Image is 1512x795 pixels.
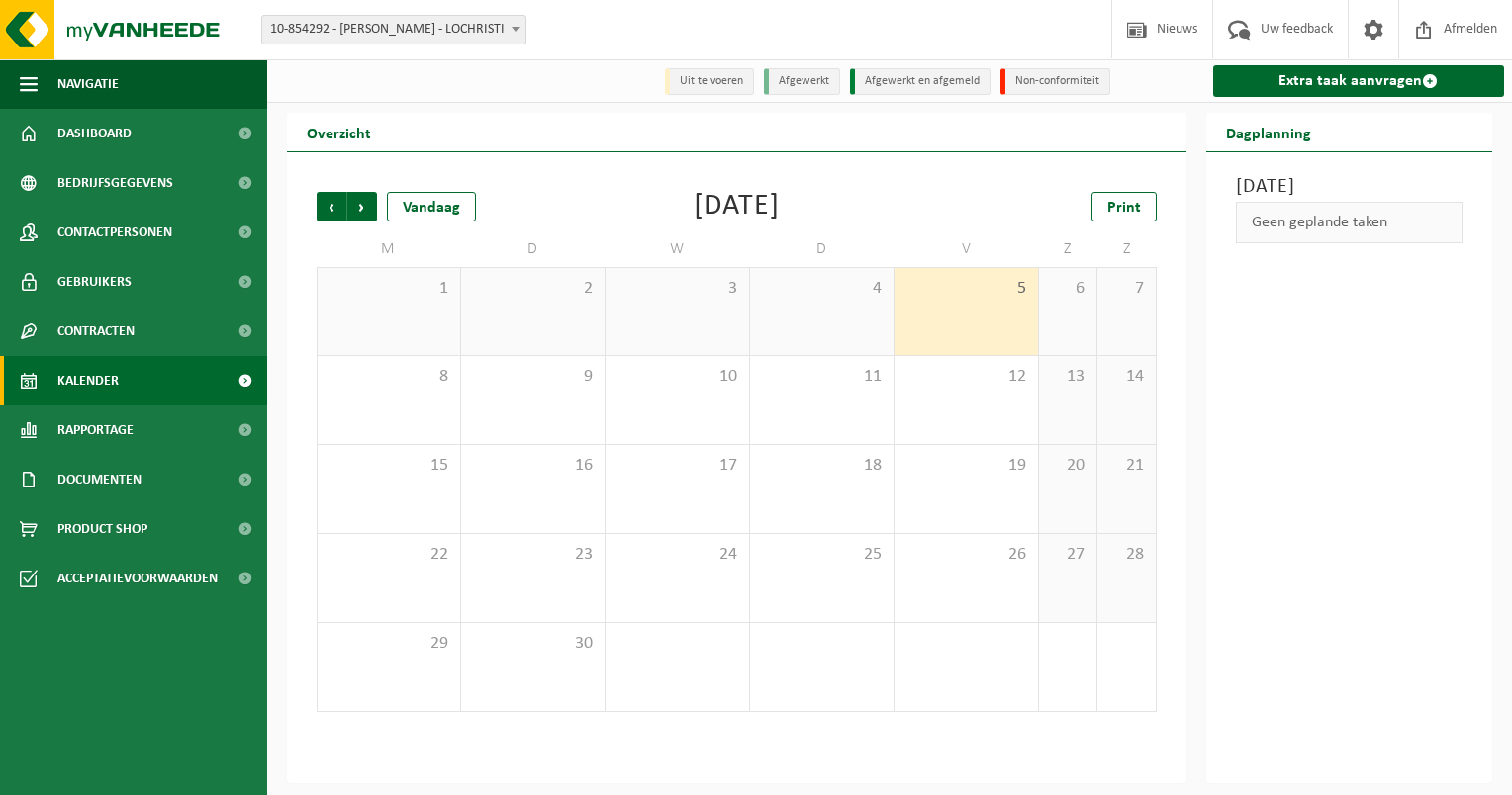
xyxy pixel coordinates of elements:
[1049,544,1087,566] span: 27
[461,231,606,267] td: D
[1236,172,1464,202] h3: [DATE]
[1097,231,1156,267] td: Z
[904,278,1028,300] span: 5
[57,554,218,603] span: Acceptatievoorwaarden
[57,109,132,158] span: Dashboard
[471,366,595,388] span: 9
[471,633,595,655] span: 30
[262,16,525,44] span: 10-854292 - ELIA LOCHRISTI - LOCHRISTI
[471,455,595,477] span: 16
[764,68,840,95] li: Afgewerkt
[1039,231,1097,267] td: Z
[317,192,346,221] span: Vorige
[57,59,119,109] span: Navigatie
[694,192,780,221] div: [DATE]
[760,366,884,388] span: 11
[615,278,739,300] span: 3
[760,544,884,566] span: 25
[904,455,1028,477] span: 19
[1107,544,1145,566] span: 28
[904,366,1028,388] span: 12
[1107,200,1141,216] span: Print
[1049,278,1087,300] span: 6
[1049,455,1087,477] span: 20
[850,68,991,95] li: Afgewerkt en afgemeld
[895,231,1039,267] td: V
[328,544,450,566] span: 22
[471,544,595,566] span: 23
[57,208,172,257] span: Contactpersonen
[57,257,132,307] span: Gebruikers
[904,544,1028,566] span: 26
[615,455,739,477] span: 17
[328,366,450,388] span: 8
[1107,366,1145,388] span: 14
[57,405,134,455] span: Rapportage
[1107,455,1145,477] span: 21
[665,68,754,95] li: Uit te voeren
[57,455,142,504] span: Documenten
[1236,202,1464,243] div: Geen geplande taken
[1000,68,1110,95] li: Non-conformiteit
[287,113,391,151] h2: Overzicht
[261,15,526,44] span: 10-854292 - ELIA LOCHRISTI - LOCHRISTI
[328,633,450,655] span: 29
[1049,366,1087,388] span: 13
[760,278,884,300] span: 4
[317,231,461,267] td: M
[1091,192,1157,221] a: Print
[760,455,884,477] span: 18
[615,366,739,388] span: 10
[615,544,739,566] span: 24
[347,192,377,221] span: Volgende
[1107,278,1145,300] span: 7
[471,278,595,300] span: 2
[328,278,450,300] span: 1
[750,231,895,267] td: D
[57,307,135,356] span: Contracten
[57,504,147,554] span: Product Shop
[328,455,450,477] span: 15
[57,158,173,208] span: Bedrijfsgegevens
[606,231,750,267] td: W
[57,356,119,405] span: Kalender
[1206,113,1331,151] h2: Dagplanning
[1213,65,1505,97] a: Extra taak aanvragen
[387,192,476,221] div: Vandaag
